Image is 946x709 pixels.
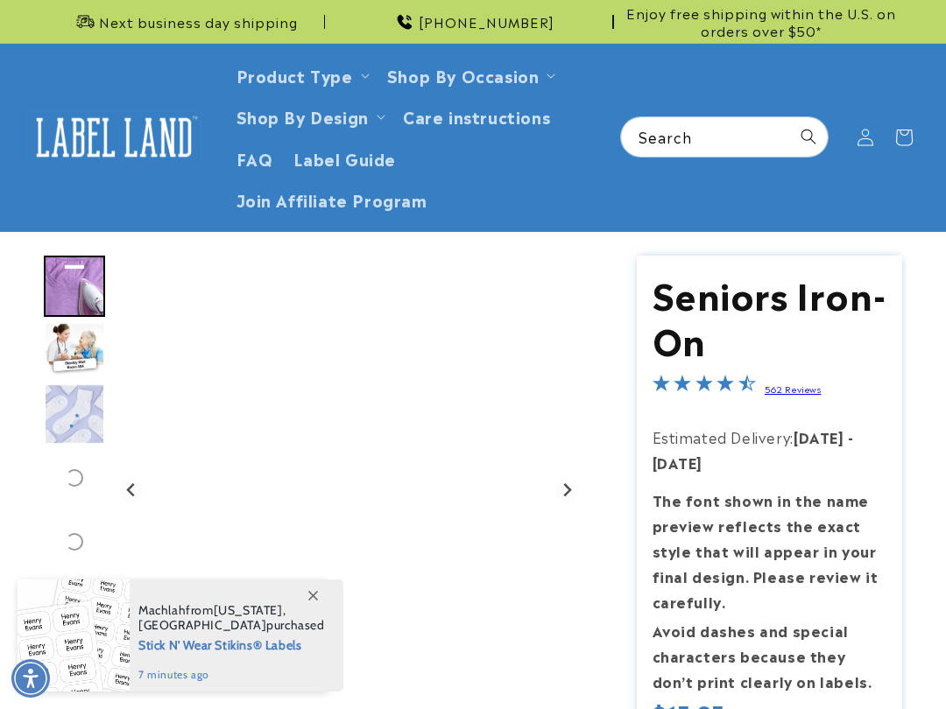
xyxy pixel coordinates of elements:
[214,602,283,618] span: [US_STATE]
[293,148,396,168] span: Label Guide
[236,189,427,209] span: Join Affiliate Program
[653,376,756,397] span: 4.4-star overall rating
[226,179,438,220] a: Join Affiliate Program
[653,270,887,362] h1: Seniors Iron-On
[44,383,105,445] div: Go to slide 3
[44,383,105,445] img: Nursing Home Iron-On - Label Land
[226,95,392,137] summary: Shop By Design
[621,4,902,39] span: Enjoy free shipping within the U.S. on orders over $50*
[771,634,928,691] iframe: Gorgias live chat messenger
[236,104,369,128] a: Shop By Design
[653,620,872,691] strong: Avoid dashes and special characters because they don’t print clearly on labels.
[653,425,887,475] p: Estimated Delivery:
[44,511,105,572] div: Go to slide 5
[403,106,550,126] span: Care instructions
[44,256,105,317] div: Go to slide 1
[20,103,208,171] a: Label Land
[283,137,406,179] a: Label Guide
[236,63,353,87] a: Product Type
[11,659,50,698] div: Accessibility Menu
[44,319,105,381] div: Go to slide 2
[789,117,828,156] button: Search
[236,148,273,168] span: FAQ
[120,479,144,502] button: Go to last slide
[44,322,105,376] img: Nurse with an elderly woman and an iron on label
[794,426,844,447] strong: [DATE]
[226,137,284,179] a: FAQ
[653,489,879,611] strong: The font shown in the name preview reflects the exact style that will appear in your final design...
[848,426,854,447] strong: -
[377,54,563,95] summary: Shop By Occasion
[44,447,105,509] div: Go to slide 4
[653,452,703,473] strong: [DATE]
[138,602,186,618] span: Machlah
[226,54,377,95] summary: Product Type
[765,383,822,395] a: 562 Reviews
[138,617,266,633] span: [GEOGRAPHIC_DATA]
[99,13,298,31] span: Next business day shipping
[26,110,201,165] img: Label Land
[387,65,540,85] span: Shop By Occasion
[419,13,554,31] span: [PHONE_NUMBER]
[44,256,105,317] img: Iron on name label being ironed to shirt
[392,95,561,137] a: Care instructions
[138,603,325,633] span: from , purchased
[555,479,579,502] button: Next slide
